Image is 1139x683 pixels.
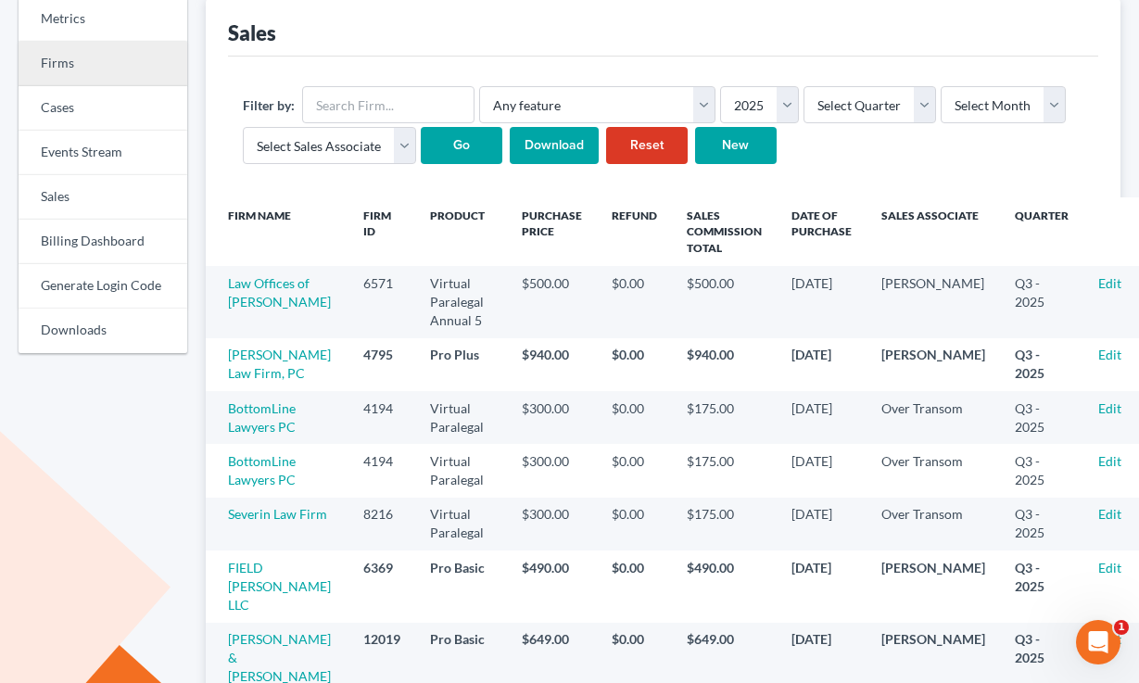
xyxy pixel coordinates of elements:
[19,309,187,353] a: Downloads
[1000,498,1083,550] td: Q3 - 2025
[507,391,597,444] td: $300.00
[19,264,187,309] a: Generate Login Code
[777,550,867,622] td: [DATE]
[243,95,295,115] label: Filter by:
[415,391,507,444] td: Virtual Paralegal
[1000,197,1083,266] th: Quarter
[606,127,688,164] a: Reset
[1000,338,1083,391] td: Q3 - 2025
[1098,400,1121,416] a: Edit
[1000,444,1083,497] td: Q3 - 2025
[421,127,502,164] input: Go
[672,550,777,622] td: $490.00
[1000,550,1083,622] td: Q3 - 2025
[415,338,507,391] td: Pro Plus
[672,266,777,337] td: $500.00
[777,338,867,391] td: [DATE]
[415,444,507,497] td: Virtual Paralegal
[867,498,1000,550] td: Over Transom
[777,391,867,444] td: [DATE]
[1098,275,1121,291] a: Edit
[415,550,507,622] td: Pro Basic
[19,86,187,131] a: Cases
[415,266,507,337] td: Virtual Paralegal Annual 5
[228,347,331,381] a: [PERSON_NAME] Law Firm, PC
[672,338,777,391] td: $940.00
[597,338,672,391] td: $0.00
[507,444,597,497] td: $300.00
[777,444,867,497] td: [DATE]
[1000,391,1083,444] td: Q3 - 2025
[695,127,777,164] a: New
[597,266,672,337] td: $0.00
[228,506,327,522] a: Severin Law Firm
[672,444,777,497] td: $175.00
[867,391,1000,444] td: Over Transom
[597,391,672,444] td: $0.00
[228,275,331,310] a: Law Offices of [PERSON_NAME]
[510,127,599,164] input: Download
[597,444,672,497] td: $0.00
[777,498,867,550] td: [DATE]
[867,338,1000,391] td: [PERSON_NAME]
[348,338,415,391] td: 4795
[507,498,597,550] td: $300.00
[1000,266,1083,337] td: Q3 - 2025
[302,86,475,123] input: Search Firm...
[1076,620,1120,664] iframe: Intercom live chat
[867,266,1000,337] td: [PERSON_NAME]
[1114,620,1129,635] span: 1
[19,175,187,220] a: Sales
[672,498,777,550] td: $175.00
[1098,631,1121,647] a: Edit
[348,550,415,622] td: 6369
[348,498,415,550] td: 8216
[867,444,1000,497] td: Over Transom
[672,197,777,266] th: Sales Commission Total
[228,453,296,487] a: BottomLine Lawyers PC
[777,266,867,337] td: [DATE]
[206,197,348,266] th: Firm Name
[415,197,507,266] th: Product
[672,391,777,444] td: $175.00
[348,444,415,497] td: 4194
[597,197,672,266] th: Refund
[1098,506,1121,522] a: Edit
[867,197,1000,266] th: Sales Associate
[597,498,672,550] td: $0.00
[507,338,597,391] td: $940.00
[597,550,672,622] td: $0.00
[348,391,415,444] td: 4194
[348,197,415,266] th: Firm ID
[228,400,296,435] a: BottomLine Lawyers PC
[348,266,415,337] td: 6571
[1098,560,1121,575] a: Edit
[1098,453,1121,469] a: Edit
[19,42,187,86] a: Firms
[1098,347,1121,362] a: Edit
[507,266,597,337] td: $500.00
[507,197,597,266] th: Purchase Price
[19,220,187,264] a: Billing Dashboard
[19,131,187,175] a: Events Stream
[867,550,1000,622] td: [PERSON_NAME]
[507,550,597,622] td: $490.00
[777,197,867,266] th: Date of Purchase
[228,560,331,613] a: FIELD [PERSON_NAME] LLC
[415,498,507,550] td: Virtual Paralegal
[228,19,276,46] div: Sales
